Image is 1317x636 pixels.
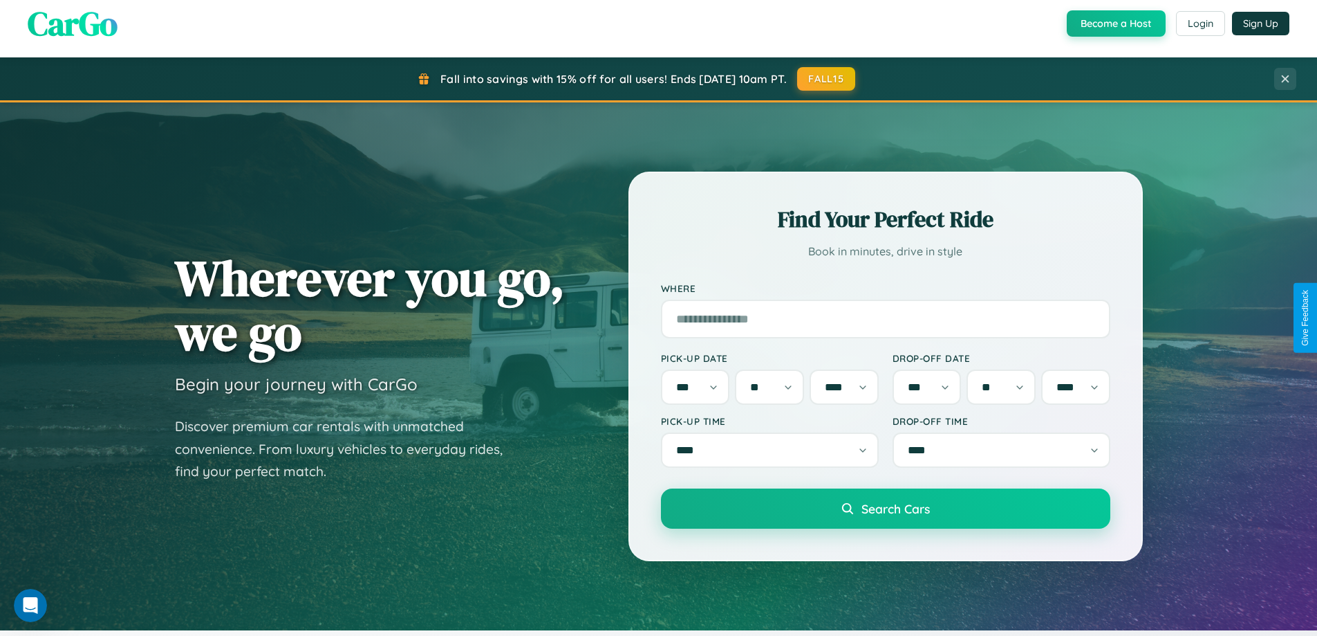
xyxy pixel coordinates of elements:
button: Login [1176,11,1225,36]
h2: Find Your Perfect Ride [661,204,1110,235]
button: Become a Host [1067,10,1166,37]
span: CarGo [28,1,118,46]
label: Drop-off Time [893,415,1110,427]
p: Book in minutes, drive in style [661,242,1110,262]
h3: Begin your journey with CarGo [175,374,418,394]
h1: Wherever you go, we go [175,251,565,360]
label: Pick-up Date [661,352,879,364]
button: Search Cars [661,489,1110,529]
span: Search Cars [861,501,930,516]
button: Sign Up [1232,12,1289,35]
button: FALL15 [797,67,855,91]
label: Drop-off Date [893,352,1110,364]
div: Give Feedback [1300,290,1310,346]
span: Fall into savings with 15% off for all users! Ends [DATE] 10am PT. [440,72,787,86]
label: Where [661,282,1110,294]
iframe: Intercom live chat [14,589,47,622]
p: Discover premium car rentals with unmatched convenience. From luxury vehicles to everyday rides, ... [175,415,521,483]
label: Pick-up Time [661,415,879,427]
